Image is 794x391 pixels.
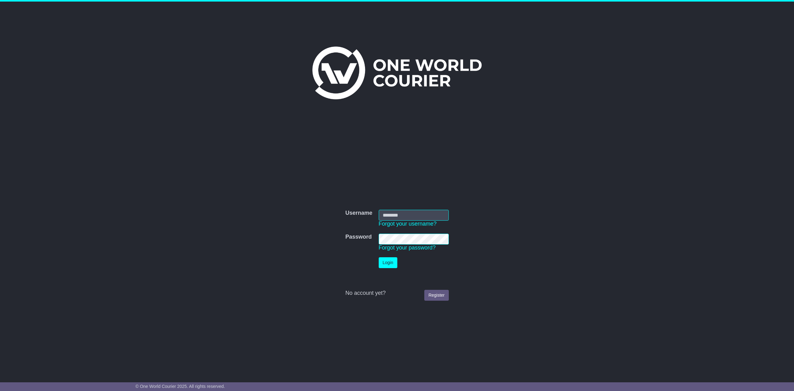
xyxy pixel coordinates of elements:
[345,290,448,297] div: No account yet?
[345,234,372,240] label: Password
[379,257,397,268] button: Login
[345,210,372,217] label: Username
[424,290,448,301] a: Register
[379,245,436,251] a: Forgot your password?
[312,47,482,99] img: One World
[379,221,437,227] a: Forgot your username?
[136,384,225,389] span: © One World Courier 2025. All rights reserved.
